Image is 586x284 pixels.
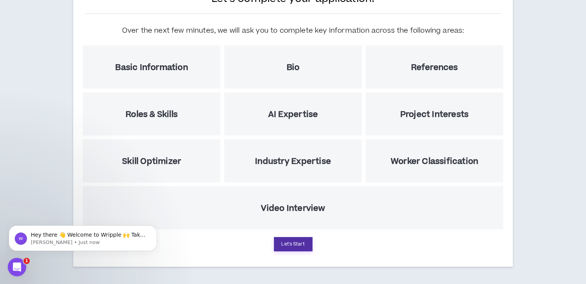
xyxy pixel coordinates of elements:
[6,209,160,263] iframe: Intercom notifications message
[122,25,464,36] h5: Over the next few minutes, we will ask you to complete key information across the following areas:
[400,110,468,119] h5: Project Interests
[391,157,478,166] h5: Worker Classification
[287,63,300,72] h5: Bio
[115,63,188,72] h5: Basic Information
[24,258,30,264] span: 1
[255,157,331,166] h5: Industry Expertise
[126,110,178,119] h5: Roles & Skills
[261,204,326,213] h5: Video Interview
[274,237,312,251] button: Let's Start
[268,110,318,119] h5: AI Expertise
[411,63,458,72] h5: References
[122,157,181,166] h5: Skill Optimizer
[8,258,26,276] iframe: Intercom live chat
